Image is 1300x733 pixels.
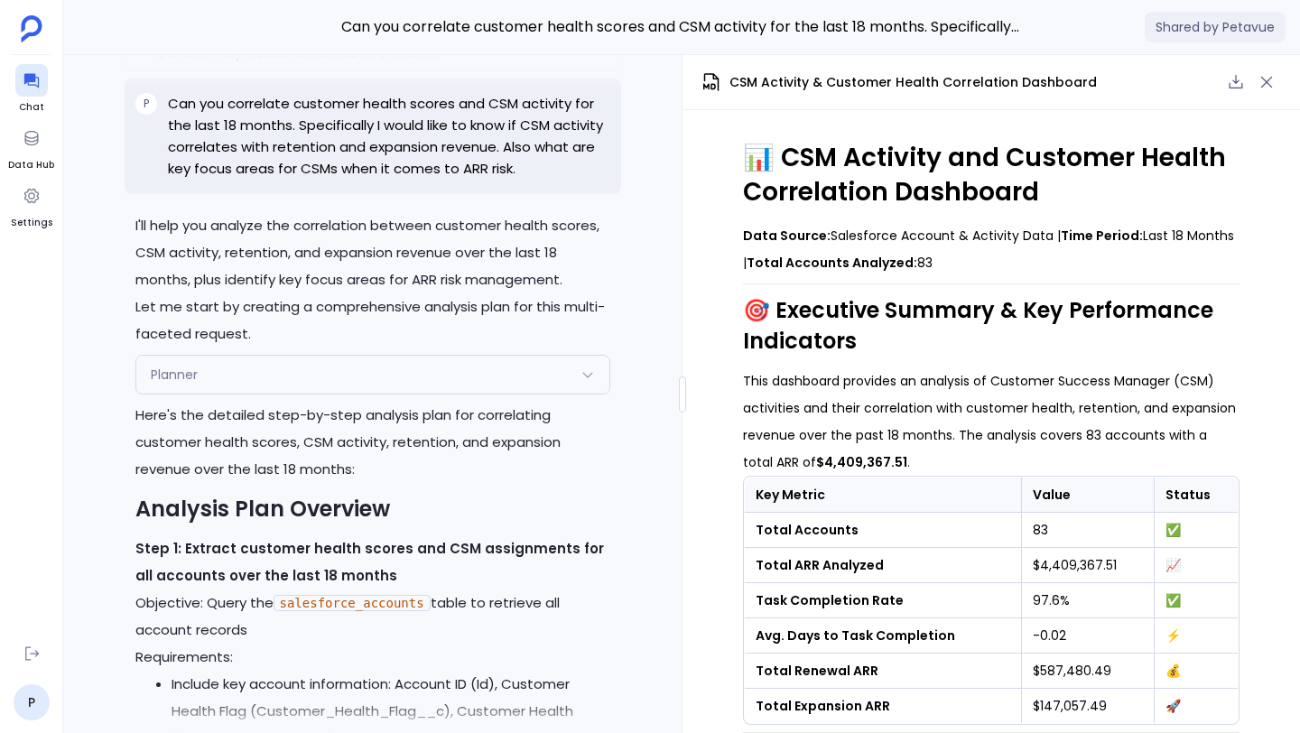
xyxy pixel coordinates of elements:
a: Data Hub [8,122,54,172]
strong: Total Accounts [756,521,859,539]
th: Value [1021,478,1154,513]
span: CSM Activity & Customer Health Correlation Dashboard [729,73,1097,92]
td: 📈 [1154,548,1238,583]
img: petavue logo [21,15,42,42]
h2: 🎯 Executive Summary & Key Performance Indicators [743,295,1240,357]
td: ⚡ [1154,618,1238,654]
p: I'll help you analyze the correlation between customer health scores, CSM activity, retention, an... [135,212,610,293]
h1: 📊 CSM Activity and Customer Health Correlation Dashboard [743,141,1240,209]
th: Status [1154,478,1238,513]
a: Settings [11,180,52,230]
a: P [14,684,50,720]
span: Can you correlate customer health scores and CSM activity for the last 18 months. Specifically I ... [341,15,1022,39]
strong: Total Accounts Analyzed: [747,254,917,272]
p: Salesforce Account & Activity Data | Last 18 Months | 83 [743,222,1240,276]
strong: Total ARR Analyzed [756,556,884,574]
strong: Task Completion Rate [756,591,904,609]
th: Key Metric [745,478,1022,513]
p: Objective: Query the table to retrieve all account records [135,589,610,644]
p: Can you correlate customer health scores and CSM activity for the last 18 months. Specifically I ... [168,93,610,180]
a: Chat [15,64,48,115]
strong: $4,409,367.51 [816,453,907,471]
p: Let me start by creating a comprehensive analysis plan for this multi-faceted request. [135,293,610,348]
td: 🚀 [1154,689,1238,724]
td: ✅ [1154,513,1238,548]
p: Requirements: [135,644,610,671]
span: Settings [11,216,52,230]
strong: Total Renewal ARR [756,662,878,680]
strong: Time Period: [1061,227,1143,245]
span: P [144,97,149,111]
td: $4,409,367.51 [1021,548,1154,583]
td: 💰 [1154,654,1238,689]
h2: Analysis Plan Overview [135,494,610,524]
span: Shared by Petavue [1145,12,1286,42]
code: salesforce_accounts [274,595,431,611]
td: ✅ [1154,583,1238,618]
span: Planner [151,366,198,384]
td: $587,480.49 [1021,654,1154,689]
td: 83 [1021,513,1154,548]
strong: Step 1: Extract customer health scores and CSM assignments for all accounts over the last 18 months [135,539,604,585]
strong: Data Source: [743,227,831,245]
span: Data Hub [8,158,54,172]
p: Here's the detailed step-by-step analysis plan for correlating customer health scores, CSM activi... [135,402,610,483]
strong: Avg. Days to Task Completion [756,626,955,645]
td: -0.02 [1021,618,1154,654]
strong: Total Expansion ARR [756,697,890,715]
td: 97.6% [1021,583,1154,618]
p: This dashboard provides an analysis of Customer Success Manager (CSM) activities and their correl... [743,367,1240,476]
td: $147,057.49 [1021,689,1154,724]
span: Chat [15,100,48,115]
